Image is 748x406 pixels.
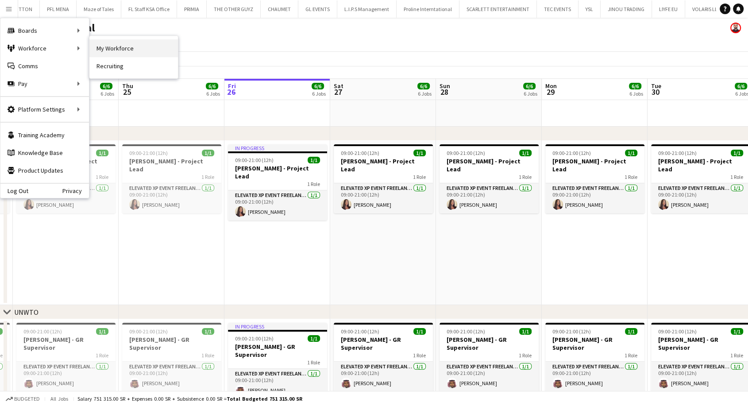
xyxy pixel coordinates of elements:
[307,181,320,187] span: 1 Role
[0,126,89,144] a: Training Academy
[121,87,133,97] span: 25
[0,144,89,162] a: Knowledge Base
[552,328,591,335] span: 09:00-21:00 (12h)
[417,83,430,89] span: 6/6
[440,183,539,213] app-card-role: Elevated XP Event Freelancer1/109:00-21:00 (12h)[PERSON_NAME]
[545,157,644,173] h3: [PERSON_NAME] - Project Lead
[129,150,168,156] span: 09:00-21:00 (12h)
[228,164,327,180] h3: [PERSON_NAME] - Project Lead
[658,150,697,156] span: 09:00-21:00 (12h)
[89,57,178,75] a: Recruiting
[334,157,433,173] h3: [PERSON_NAME] - Project Lead
[552,150,591,156] span: 09:00-21:00 (12h)
[545,183,644,213] app-card-role: Elevated XP Event Freelancer1/109:00-21:00 (12h)[PERSON_NAME]
[201,174,214,180] span: 1 Role
[129,328,168,335] span: 09:00-21:00 (12h)
[228,82,236,90] span: Fri
[100,90,114,97] div: 6 Jobs
[447,328,485,335] span: 09:00-21:00 (12h)
[96,352,108,359] span: 1 Role
[16,362,116,392] app-card-role: Elevated XP Event Freelancer1/109:00-21:00 (12h)[PERSON_NAME]
[652,0,685,18] button: LIYFE EU
[413,174,426,180] span: 1 Role
[334,323,433,392] app-job-card: 09:00-21:00 (12h)1/1[PERSON_NAME] - GR Supervisor1 RoleElevated XP Event Freelancer1/109:00-21:00...
[459,0,537,18] button: SCARLETT ENTERTAINMENT
[0,75,89,93] div: Pay
[312,83,324,89] span: 6/6
[625,150,637,156] span: 1/1
[207,0,261,18] button: THE OTHER GUYZ
[440,323,539,392] div: 09:00-21:00 (12h)1/1[PERSON_NAME] - GR Supervisor1 RoleElevated XP Event Freelancer1/109:00-21:00...
[601,0,652,18] button: JINOU TRADING
[16,323,116,392] app-job-card: 09:00-21:00 (12h)1/1[PERSON_NAME] - GR Supervisor1 RoleElevated XP Event Freelancer1/109:00-21:00...
[332,87,343,97] span: 27
[519,328,532,335] span: 1/1
[122,323,221,392] app-job-card: 09:00-21:00 (12h)1/1[PERSON_NAME] - GR Supervisor1 RoleElevated XP Event Freelancer1/109:00-21:00...
[298,0,337,18] button: GL EVENTS
[308,335,320,342] span: 1/1
[685,0,728,18] button: VOLARIS LLC
[730,23,741,33] app-user-avatar: Ouassim Arzouk
[23,328,62,335] span: 09:00-21:00 (12h)
[14,396,40,402] span: Budgeted
[228,369,327,399] app-card-role: Elevated XP Event Freelancer1/109:00-21:00 (12h)[PERSON_NAME]
[261,0,298,18] button: CHAUMET
[334,183,433,213] app-card-role: Elevated XP Event Freelancer1/109:00-21:00 (12h)[PERSON_NAME]
[545,144,644,213] app-job-card: 09:00-21:00 (12h)1/1[PERSON_NAME] - Project Lead1 RoleElevated XP Event Freelancer1/109:00-21:00 ...
[413,352,426,359] span: 1 Role
[651,82,661,90] span: Tue
[537,0,578,18] button: TEC EVENTS
[122,336,221,352] h3: [PERSON_NAME] - GR Supervisor
[578,0,601,18] button: YSL
[16,336,116,352] h3: [PERSON_NAME] - GR Supervisor
[0,101,89,118] div: Platform Settings
[731,150,743,156] span: 1/1
[523,83,536,89] span: 6/6
[122,183,221,213] app-card-role: Elevated XP Event Freelancer1/109:00-21:00 (12h)[PERSON_NAME]
[545,82,557,90] span: Mon
[228,144,327,151] div: In progress
[341,328,379,335] span: 09:00-21:00 (12h)
[77,0,121,18] button: Maze of Tales
[650,87,661,97] span: 30
[545,362,644,392] app-card-role: Elevated XP Event Freelancer1/109:00-21:00 (12h)[PERSON_NAME]
[658,328,697,335] span: 09:00-21:00 (12h)
[0,187,28,194] a: Log Out
[201,352,214,359] span: 1 Role
[545,323,644,392] app-job-card: 09:00-21:00 (12h)1/1[PERSON_NAME] - GR Supervisor1 RoleElevated XP Event Freelancer1/109:00-21:00...
[413,328,426,335] span: 1/1
[629,90,643,97] div: 6 Jobs
[519,150,532,156] span: 1/1
[40,0,77,18] button: PFL MENA
[519,174,532,180] span: 1 Role
[334,82,343,90] span: Sat
[177,0,207,18] button: PRIMIA
[49,395,70,402] span: All jobs
[413,150,426,156] span: 1/1
[731,328,743,335] span: 1/1
[735,83,747,89] span: 6/6
[100,83,112,89] span: 6/6
[96,174,108,180] span: 1 Role
[0,162,89,179] a: Product Updates
[122,362,221,392] app-card-role: Elevated XP Event Freelancer1/109:00-21:00 (12h)[PERSON_NAME]
[228,323,327,399] div: In progress09:00-21:00 (12h)1/1[PERSON_NAME] - GR Supervisor1 RoleElevated XP Event Freelancer1/1...
[96,328,108,335] span: 1/1
[16,183,116,213] app-card-role: Elevated XP Event Freelancer1/109:00-21:00 (12h)[PERSON_NAME]
[418,90,432,97] div: 6 Jobs
[228,323,327,330] div: In progress
[0,39,89,57] div: Workforce
[625,352,637,359] span: 1 Role
[625,328,637,335] span: 1/1
[440,144,539,213] div: 09:00-21:00 (12h)1/1[PERSON_NAME] - Project Lead1 RoleElevated XP Event Freelancer1/109:00-21:00 ...
[629,83,641,89] span: 6/6
[96,150,108,156] span: 1/1
[122,144,221,213] app-job-card: 09:00-21:00 (12h)1/1[PERSON_NAME] - Project Lead1 RoleElevated XP Event Freelancer1/109:00-21:00 ...
[440,82,450,90] span: Sun
[14,308,39,317] div: UNWTO
[438,87,450,97] span: 28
